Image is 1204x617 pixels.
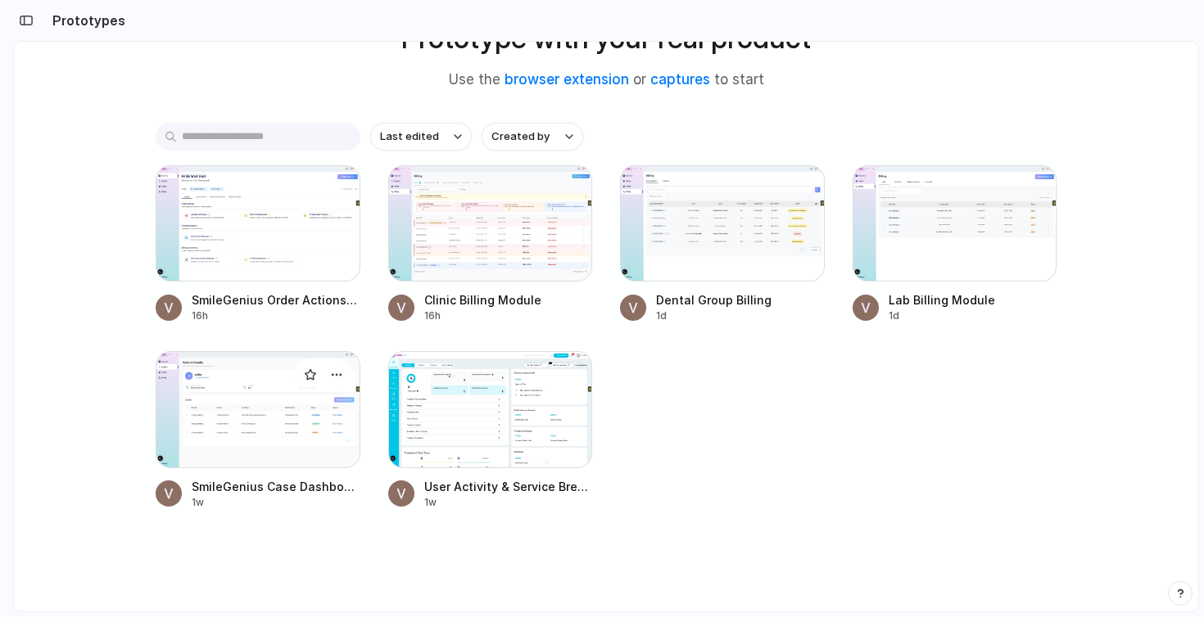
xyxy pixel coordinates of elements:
[424,495,593,510] div: 1w
[491,128,550,145] span: Created by
[156,351,360,509] a: SmileGenius Case DashboardSmileGenius Case Dashboard1w
[192,308,360,323] div: 16h
[889,308,1057,323] div: 1d
[46,11,125,30] h2: Prototypes
[192,495,360,510] div: 1w
[449,70,764,91] span: Use the or to start
[620,165,825,323] a: Dental Group BillingDental Group Billing1d
[424,478,593,495] span: User Activity & Service Breakdown Dashboard
[388,351,593,509] a: User Activity & Service Breakdown DashboardUser Activity & Service Breakdown Dashboard1w
[853,165,1057,323] a: Lab Billing ModuleLab Billing Module1d
[156,165,360,323] a: SmileGenius Order Actions DashboardSmileGenius Order Actions Dashboard16h
[889,291,1057,308] span: Lab Billing Module
[650,71,710,88] a: captures
[192,478,360,495] span: SmileGenius Case Dashboard
[380,128,439,145] span: Last edited
[656,291,825,308] span: Dental Group Billing
[656,308,825,323] div: 1d
[424,291,593,308] span: Clinic Billing Module
[424,308,593,323] div: 16h
[388,165,593,323] a: Clinic Billing ModuleClinic Billing Module16h
[192,291,360,308] span: SmileGenius Order Actions Dashboard
[370,123,472,151] button: Last edited
[505,71,629,88] a: browser extension
[482,123,583,151] button: Created by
